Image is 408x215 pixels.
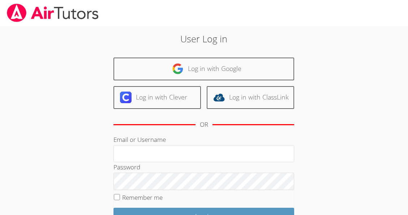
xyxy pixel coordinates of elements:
[6,4,99,22] img: airtutors_banner-c4298cdbf04f3fff15de1276eac7730deb9818008684d7c2e4769d2f7ddbe033.png
[122,193,163,202] label: Remember me
[113,86,201,109] a: Log in with Clever
[207,86,294,109] a: Log in with ClassLink
[172,63,184,75] img: google-logo-50288ca7cdecda66e5e0955fdab243c47b7ad437acaf1139b6f446037453330a.svg
[113,163,140,171] label: Password
[213,92,225,103] img: classlink-logo-d6bb404cc1216ec64c9a2012d9dc4662098be43eaf13dc465df04b49fa7ab582.svg
[113,135,166,144] label: Email or Username
[94,32,314,46] h2: User Log in
[113,58,294,80] a: Log in with Google
[200,119,208,130] div: OR
[120,92,132,103] img: clever-logo-6eab21bc6e7a338710f1a6ff85c0baf02591cd810cc4098c63d3a4b26e2feb20.svg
